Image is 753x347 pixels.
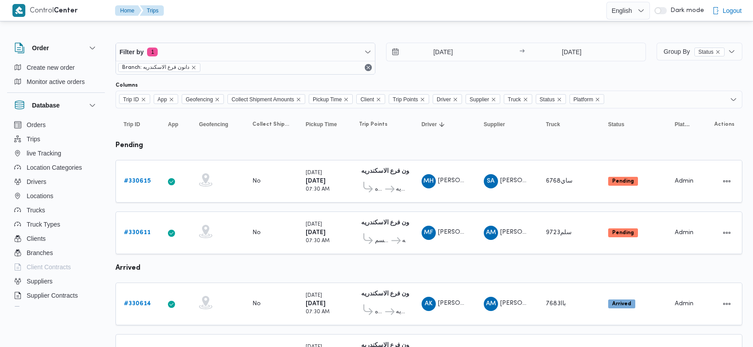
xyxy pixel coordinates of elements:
iframe: chat widget [9,311,37,338]
span: Geofencing [199,121,228,128]
span: Orders [27,120,46,130]
span: Arrived [608,299,635,308]
b: [DATE] [306,178,326,184]
span: Logout [723,5,742,16]
span: Geofencing [182,94,224,104]
button: Logout [709,2,745,20]
button: Geofencing [195,117,240,132]
button: Remove [363,62,374,73]
span: Platform [675,121,690,128]
span: Truck Types [27,219,60,230]
span: Clients [27,233,46,244]
button: Platform [671,117,693,132]
button: Actions [720,174,734,188]
span: Trip ID [119,94,150,104]
span: [PERSON_NAME] [PERSON_NAME] [500,300,603,306]
button: Truck Types [11,217,101,231]
span: Trip ID [123,95,139,104]
svg: Sorted in descending order [438,121,446,128]
button: Remove Pickup Time from selection in this group [343,97,349,102]
span: Supplier Contracts [27,290,78,301]
small: 07:30 AM [306,239,330,243]
span: [PERSON_NAME] [500,229,551,235]
span: App [154,94,178,104]
span: Create new order [27,62,75,73]
img: X8yXhbKr1z7QwAAAABJRU5ErkJggg== [12,4,25,17]
span: Supplier [470,95,489,104]
b: دانون فرع الاسكندريه [361,291,415,297]
span: AM [486,226,496,240]
button: Actions [720,226,734,240]
span: دانون فرع الاسكندريه [396,307,405,317]
span: ساي6768 [546,178,573,184]
span: Trips [27,134,40,144]
span: Trucks [27,205,45,215]
small: [DATE] [306,171,322,175]
b: Pending [612,230,634,235]
span: Status [540,95,555,104]
span: Driver; Sorted in descending order [422,121,437,128]
span: Status [698,48,713,56]
div: Muhammad Fhmai Farj Abadalftah [422,226,436,240]
span: Status [608,121,625,128]
span: Branch: دانون فرع الاسكندريه [118,63,200,72]
span: AM [486,297,496,311]
b: Pending [612,179,634,184]
span: Dark mode [667,7,704,14]
span: Branches [27,247,53,258]
div: Database [7,118,105,310]
span: Truck [508,95,521,104]
button: Location Categories [11,160,101,175]
small: [DATE] [306,293,322,298]
button: Open list of options [730,96,737,103]
span: Collect Shipment Amounts [231,95,294,104]
a: #330611 [124,227,151,238]
span: Branch: دانون فرع الاسكندريه [122,64,189,72]
button: Remove Trip Points from selection in this group [420,97,425,102]
button: Orders [11,118,101,132]
button: Order [14,43,98,53]
div: Ahmad Muhammad Wsal Alshrqaoi [484,226,498,240]
span: Collect Shipment Amounts [227,94,305,104]
span: Admin [675,178,693,184]
span: دانون فرع الاسكندريه [402,235,406,246]
button: Actions [720,297,734,311]
button: Database [14,100,98,111]
div: → [519,49,525,55]
button: Locations [11,189,101,203]
small: 07:30 AM [306,187,330,192]
button: Remove Client from selection in this group [376,97,381,102]
button: DriverSorted in descending order [418,117,471,132]
button: Remove Geofencing from selection in this group [215,97,220,102]
button: remove selected entity [191,65,196,70]
span: 1 active filters [147,48,158,56]
span: Geofencing [186,95,213,104]
span: MH [423,174,434,188]
b: [DATE] [306,301,326,307]
button: Remove Platform from selection in this group [595,97,600,102]
span: Pending [608,177,638,186]
button: Remove Trip ID from selection in this group [141,97,146,102]
span: Status [536,94,566,104]
button: Monitor active orders [11,75,101,89]
span: Driver [433,94,462,104]
button: Supplier [480,117,534,132]
button: Truck [542,117,596,132]
button: remove selected entity [715,49,721,55]
span: Collect Shipment Amounts [252,121,290,128]
span: Trip Points [389,94,429,104]
button: App [164,117,187,132]
span: Client [360,95,374,104]
button: Remove Driver from selection in this group [453,97,458,102]
span: Client [356,94,385,104]
button: Remove Truck from selection in this group [523,97,528,102]
span: Locations [27,191,53,201]
div: Order [7,60,105,92]
span: AK [425,297,433,311]
h3: Order [32,43,49,53]
span: Pickup Time [313,95,342,104]
span: Group By Status [664,48,725,55]
button: Create new order [11,60,101,75]
label: Columns [116,82,138,89]
button: Status [605,117,662,132]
